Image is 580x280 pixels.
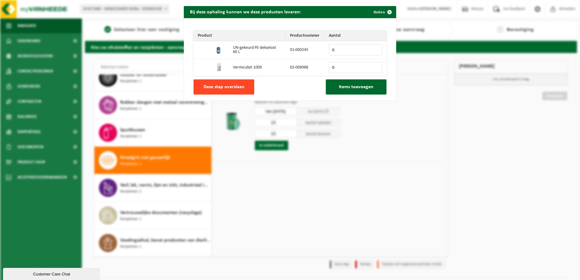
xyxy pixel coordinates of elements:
td: 02-008988 [285,59,324,76]
span: Items toevoegen [339,85,373,89]
h2: Bij deze ophaling kunnen we deze producten leveren: [184,6,307,18]
button: Items toevoegen [326,79,386,95]
td: Vermiculiet 100lt [228,59,285,76]
img: 01-000245 [214,45,224,54]
button: Sluiten [369,6,396,18]
iframe: chat widget [3,267,101,280]
button: Deze stap overslaan [194,79,254,95]
th: Product [193,31,285,41]
img: 02-008988 [214,62,224,72]
span: Deze stap overslaan [204,85,244,89]
th: Aantal [324,31,387,41]
th: Productnummer [285,31,324,41]
td: 01-000245 [285,41,324,59]
td: UN-gekeurd PE-dekselvat 60 L [228,41,285,59]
